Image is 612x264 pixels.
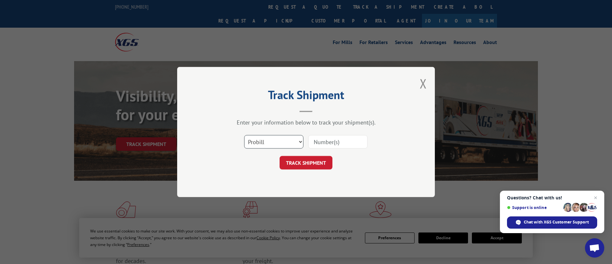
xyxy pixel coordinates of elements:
div: Open chat [585,238,604,258]
input: Number(s) [308,135,368,149]
span: Chat with XGS Customer Support [524,219,589,225]
span: Close chat [592,194,599,202]
h2: Track Shipment [209,90,403,103]
button: Close modal [420,75,427,92]
span: Support is online [507,205,561,210]
div: Enter your information below to track your shipment(s). [209,119,403,126]
span: Questions? Chat with us! [507,195,597,200]
div: Chat with XGS Customer Support [507,216,597,229]
button: TRACK SHIPMENT [280,156,332,169]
